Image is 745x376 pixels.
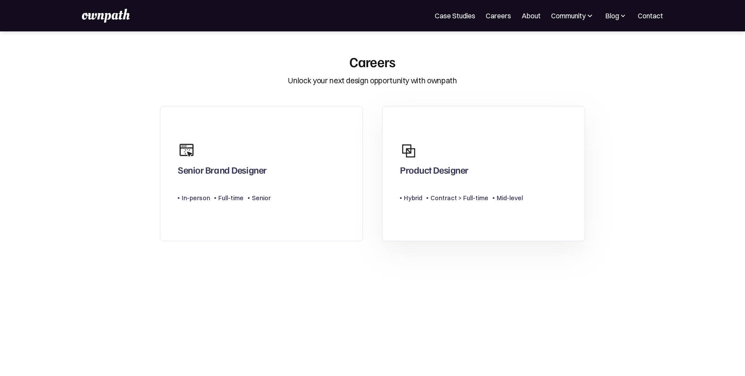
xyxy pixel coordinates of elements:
a: Product DesignerHybridContract > Full-timeMid-level [382,106,585,242]
div: Mid-level [497,193,523,203]
a: Senior Brand DesignerIn-personFull-timeSenior [160,106,363,242]
div: Full-time [218,193,244,203]
div: Senior [252,193,271,203]
div: Community [551,10,594,21]
div: Contract > Full-time [430,193,488,203]
div: Blog [605,10,619,21]
a: Case Studies [435,10,475,21]
div: In-person [182,193,210,203]
div: Senior Brand Designer [178,164,267,180]
a: Contact [638,10,663,21]
div: Product Designer [400,164,468,180]
div: Careers [349,53,396,70]
a: About [521,10,541,21]
div: Hybrid [404,193,422,203]
div: Community [551,10,586,21]
div: Blog [605,10,627,21]
div: Unlock your next design opportunity with ownpath [288,75,457,86]
a: Careers [486,10,511,21]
